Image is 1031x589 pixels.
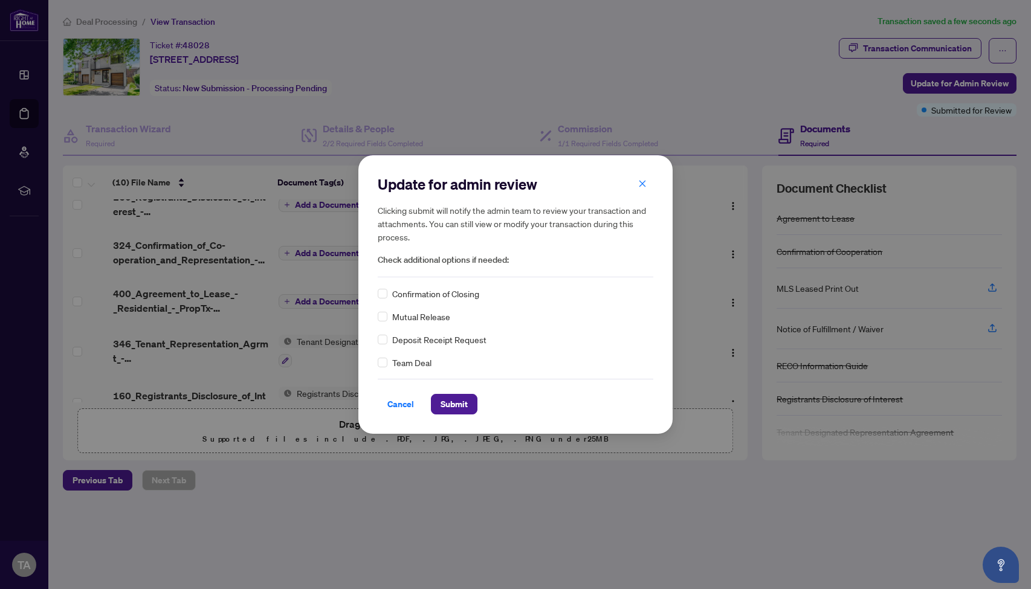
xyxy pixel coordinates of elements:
span: Confirmation of Closing [392,287,479,300]
span: Mutual Release [392,310,450,323]
button: Open asap [983,547,1019,583]
span: Deposit Receipt Request [392,333,486,346]
h5: Clicking submit will notify the admin team to review your transaction and attachments. You can st... [378,204,653,243]
button: Submit [431,394,477,414]
span: Cancel [387,394,414,414]
button: Cancel [378,394,424,414]
span: Team Deal [392,356,431,369]
span: Check additional options if needed: [378,253,653,267]
span: close [638,179,647,188]
h2: Update for admin review [378,175,653,194]
span: Submit [441,394,468,414]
